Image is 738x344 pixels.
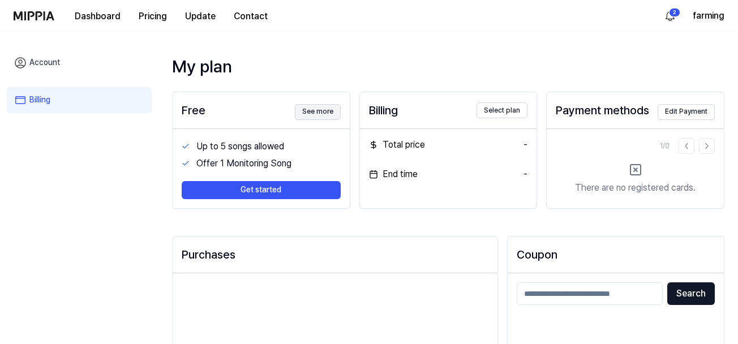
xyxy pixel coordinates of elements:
div: 2 [669,8,680,17]
div: There are no registered cards. [575,181,696,195]
button: Get started [182,181,341,199]
button: Search [667,282,715,305]
div: Billing [369,101,398,119]
div: Free [182,101,205,119]
div: Payment methods [556,101,649,119]
img: 알림 [663,9,677,23]
div: End time [369,167,418,181]
button: farming [693,9,724,23]
button: Update [176,5,225,28]
a: Get started [182,172,341,199]
div: Offer 1 Monitoring Song [196,157,340,170]
a: Account [7,50,152,76]
div: Up to 5 songs allowed [196,140,340,153]
img: logo [14,11,54,20]
button: Dashboard [66,5,130,28]
div: My plan [172,54,724,78]
button: 알림2 [661,7,679,25]
div: Purchases [182,246,488,264]
a: See more [295,101,341,119]
div: - [524,138,527,152]
button: Edit Payment [658,104,715,120]
button: Contact [225,5,277,28]
div: Total price [369,138,425,152]
a: Billing [7,87,152,113]
div: 1 / 0 [660,141,670,151]
button: See more [295,104,341,120]
button: Select plan [477,102,527,118]
h2: Coupon [517,246,715,264]
div: - [524,167,527,181]
a: Update [176,1,225,32]
a: Edit Payment [658,101,715,119]
button: Pricing [130,5,176,28]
